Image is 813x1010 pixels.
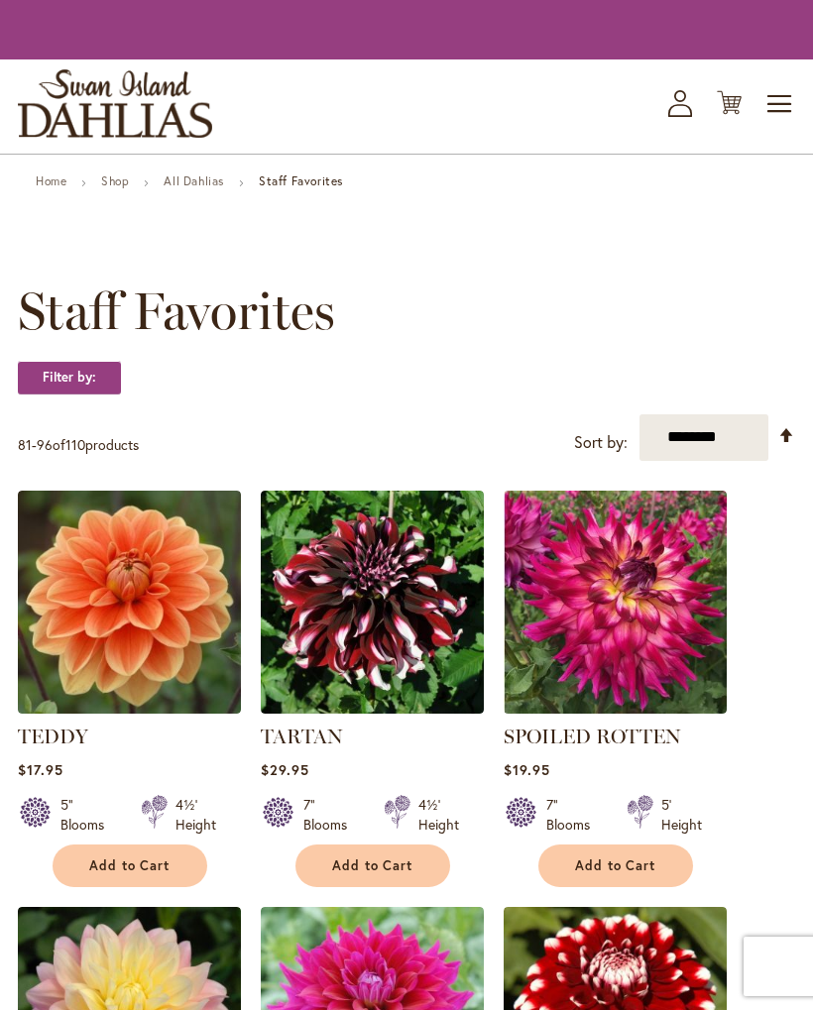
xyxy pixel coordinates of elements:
div: 5' Height [661,795,702,835]
a: SPOILED ROTTEN [504,699,727,718]
a: Tartan [261,699,484,718]
div: 4½' Height [418,795,459,835]
a: SPOILED ROTTEN [504,725,681,748]
img: SPOILED ROTTEN [504,491,727,714]
span: $19.95 [504,760,550,779]
img: Tartan [261,491,484,714]
span: Add to Cart [575,857,656,874]
a: Home [36,173,66,188]
span: Add to Cart [89,857,171,874]
span: 110 [65,435,85,454]
span: Staff Favorites [18,281,335,341]
label: Sort by: [574,424,628,461]
span: $29.95 [261,760,309,779]
button: Add to Cart [295,844,450,887]
span: Add to Cart [332,857,413,874]
button: Add to Cart [53,844,207,887]
img: Teddy [18,491,241,714]
a: TEDDY [18,725,88,748]
a: store logo [18,69,212,138]
p: - of products [18,429,139,461]
a: TARTAN [261,725,343,748]
span: 96 [37,435,53,454]
div: 4½' Height [175,795,216,835]
div: 7" Blooms [303,795,360,835]
span: $17.95 [18,760,63,779]
div: 5" Blooms [60,795,117,835]
strong: Staff Favorites [259,173,343,188]
button: Add to Cart [538,844,693,887]
a: Shop [101,173,129,188]
span: 81 [18,435,32,454]
a: Teddy [18,699,241,718]
a: All Dahlias [164,173,224,188]
div: 7" Blooms [546,795,603,835]
strong: Filter by: [18,361,121,394]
